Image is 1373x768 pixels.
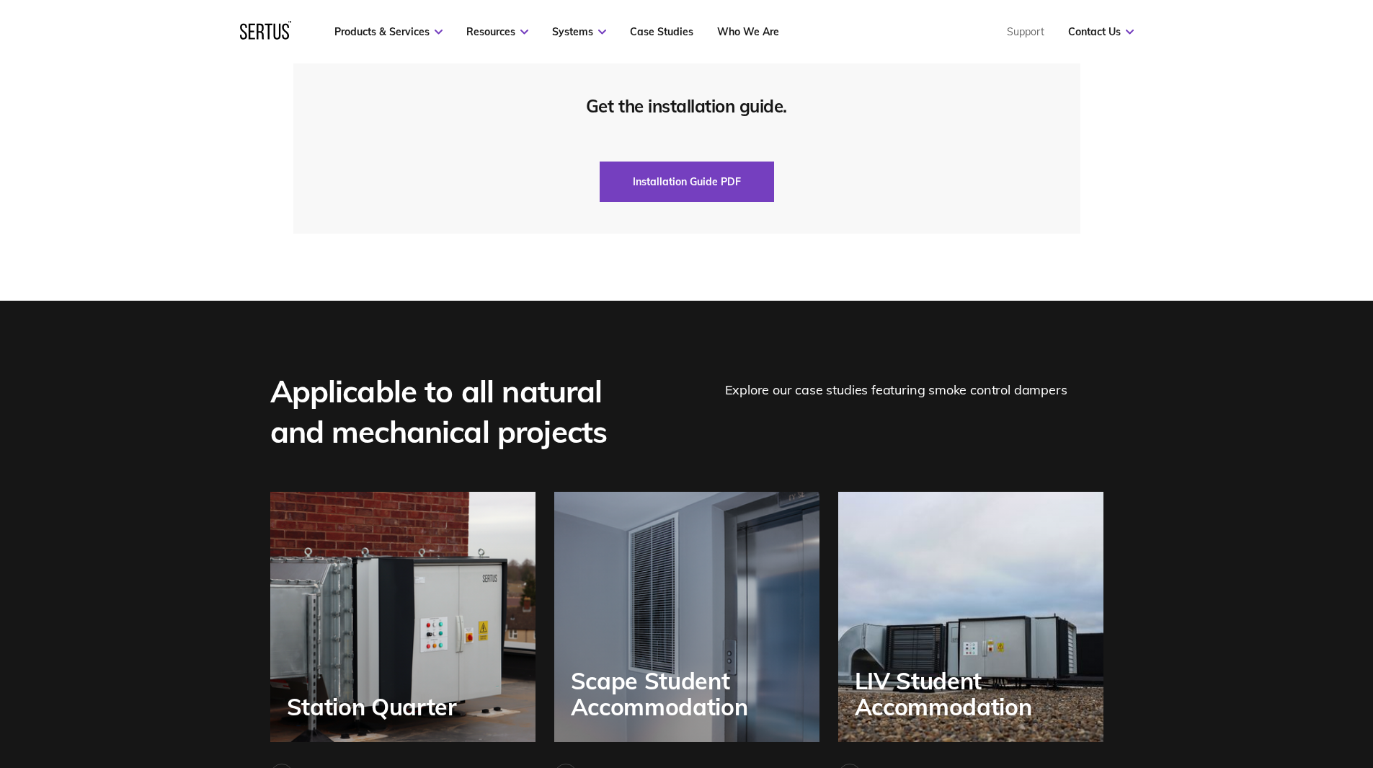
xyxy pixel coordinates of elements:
a: Support [1007,25,1044,38]
a: Station Quarter [270,492,536,742]
a: LIV Student Accommodation [838,492,1103,742]
div: Get the installation guide. [586,95,787,117]
div: Station Quarter [287,694,464,720]
a: Resources [466,25,528,38]
div: Scape Student Accommodation [571,668,819,720]
div: Explore our case studies featuring smoke control dampers [725,371,1103,452]
a: Systems [552,25,606,38]
a: Products & Services [334,25,443,38]
a: Case Studies [630,25,693,38]
a: Scape Student Accommodation [554,492,819,742]
a: Contact Us [1068,25,1134,38]
div: LIV Student Accommodation [855,668,1103,720]
div: Applicable to all natural and mechanical projects [270,371,659,452]
a: Who We Are [717,25,779,38]
iframe: Chat Widget [1114,601,1373,768]
button: Installation Guide PDF [600,162,774,202]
